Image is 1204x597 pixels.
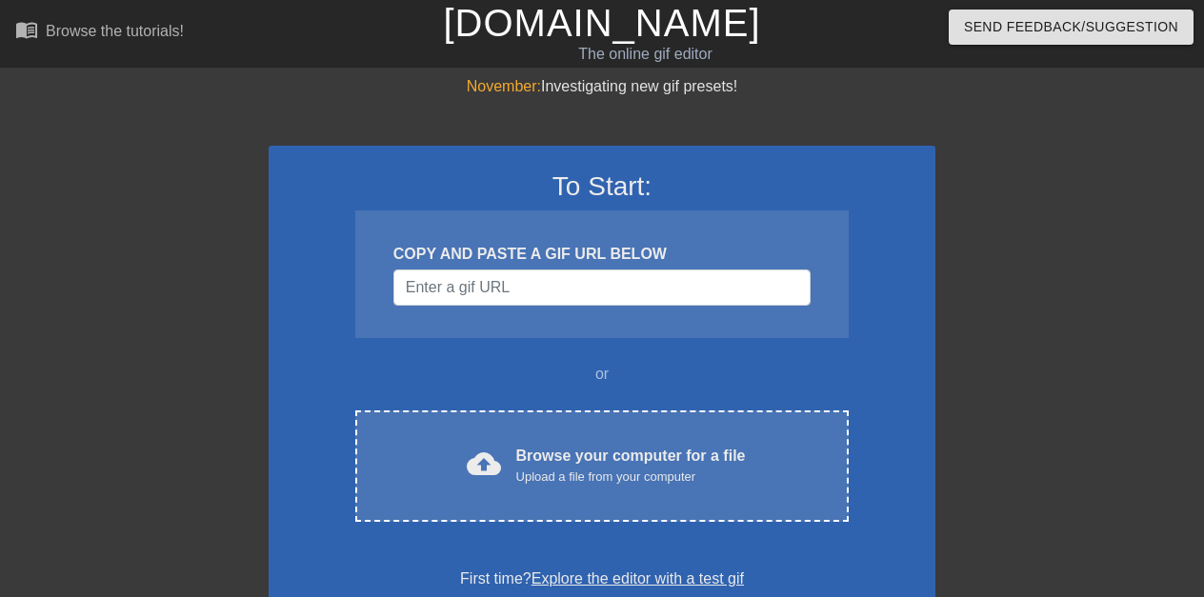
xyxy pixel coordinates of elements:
[443,2,760,44] a: [DOMAIN_NAME]
[293,567,911,590] div: First time?
[532,570,744,587] a: Explore the editor with a test gif
[467,78,541,94] span: November:
[393,269,811,306] input: Username
[516,468,746,487] div: Upload a file from your computer
[15,18,38,41] span: menu_book
[293,170,911,203] h3: To Start:
[411,43,879,66] div: The online gif editor
[964,15,1178,39] span: Send Feedback/Suggestion
[467,447,501,481] span: cloud_upload
[516,445,746,487] div: Browse your computer for a file
[318,363,886,386] div: or
[15,18,184,48] a: Browse the tutorials!
[46,23,184,39] div: Browse the tutorials!
[949,10,1194,45] button: Send Feedback/Suggestion
[269,75,935,98] div: Investigating new gif presets!
[393,243,811,266] div: COPY AND PASTE A GIF URL BELOW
